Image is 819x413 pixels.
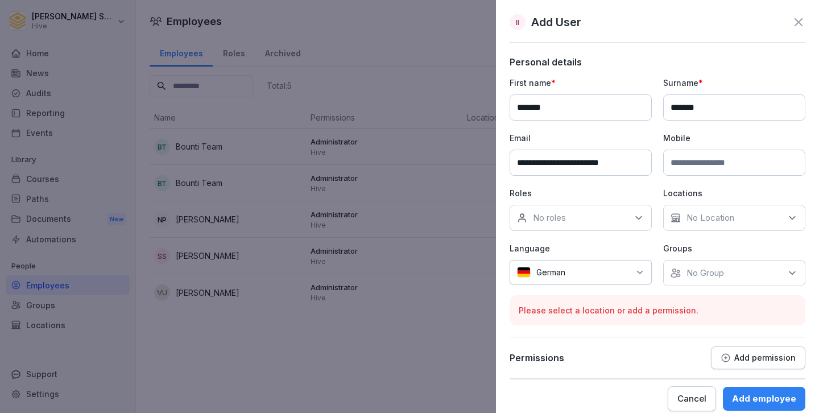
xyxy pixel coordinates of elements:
[686,212,734,224] p: No Location
[517,267,531,278] img: de.svg
[723,387,805,411] button: Add employee
[533,212,566,224] p: No roles
[734,353,796,362] p: Add permission
[663,242,805,254] p: Groups
[510,187,652,199] p: Roles
[510,352,564,364] p: Permissions
[510,132,652,144] p: Email
[510,14,526,30] div: II
[510,260,652,284] div: German
[686,267,724,279] p: No Group
[663,77,805,89] p: Surname
[677,393,706,405] div: Cancel
[510,56,805,68] p: Personal details
[510,77,652,89] p: First name
[510,242,652,254] p: Language
[711,346,805,369] button: Add permission
[732,393,796,405] div: Add employee
[519,304,796,316] p: Please select a location or add a permission.
[663,132,805,144] p: Mobile
[668,386,716,411] button: Cancel
[531,14,581,31] p: Add User
[663,187,805,199] p: Locations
